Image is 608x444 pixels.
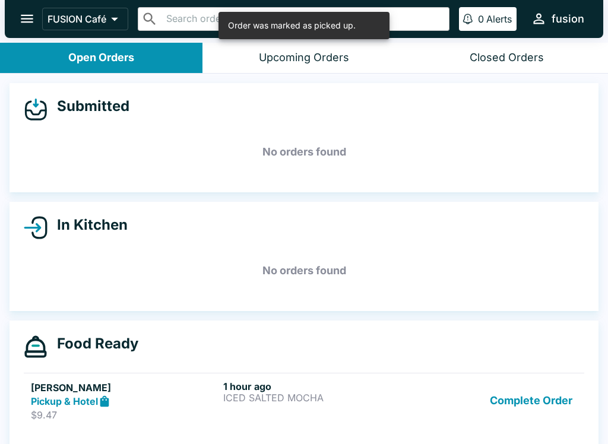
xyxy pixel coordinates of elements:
[470,51,544,65] div: Closed Orders
[24,131,584,173] h5: No orders found
[68,51,134,65] div: Open Orders
[485,380,577,421] button: Complete Order
[31,409,218,421] p: $9.47
[478,13,484,25] p: 0
[31,395,98,407] strong: Pickup & Hotel
[552,12,584,26] div: fusion
[12,4,42,34] button: open drawer
[47,13,106,25] p: FUSION Café
[47,97,129,115] h4: Submitted
[486,13,512,25] p: Alerts
[223,380,411,392] h6: 1 hour ago
[47,335,138,353] h4: Food Ready
[42,8,128,30] button: FUSION Café
[228,15,356,36] div: Order was marked as picked up.
[223,392,411,403] p: ICED SALTED MOCHA
[163,11,444,27] input: Search orders by name or phone number
[47,216,128,234] h4: In Kitchen
[31,380,218,395] h5: [PERSON_NAME]
[24,373,584,429] a: [PERSON_NAME]Pickup & Hotel$9.471 hour agoICED SALTED MOCHAComplete Order
[259,51,349,65] div: Upcoming Orders
[24,249,584,292] h5: No orders found
[526,6,589,31] button: fusion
